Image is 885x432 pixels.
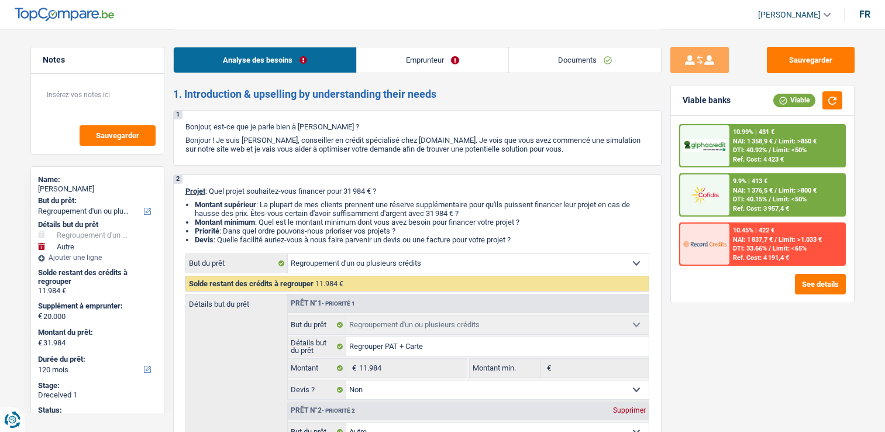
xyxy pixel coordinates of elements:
span: / [774,187,777,194]
div: [PERSON_NAME] [38,184,157,194]
li: : La plupart de mes clients prennent une réserve supplémentaire pour qu'ils puissent financer leu... [195,200,649,218]
label: Supplément à emprunter: [38,301,154,311]
span: Limit: >800 € [779,187,817,194]
span: / [769,245,771,252]
div: Ref. Cost: 3 957,4 € [733,205,789,212]
span: € [38,311,42,321]
li: : Quelle facilité auriez-vous à nous faire parvenir un devis ou une facture pour votre projet ? [195,235,649,244]
div: Status: [38,406,157,415]
button: See details [795,274,846,294]
span: NAI: 1 358,9 € [733,138,773,145]
span: / [774,138,777,145]
span: Limit: >850 € [779,138,817,145]
span: / [769,146,771,154]
label: Montant min. [470,359,541,378]
div: Ref. Cost: 4 423 € [733,156,784,163]
div: Solde restant des crédits à regrouper [38,268,157,286]
div: 1 [174,111,182,119]
img: AlphaCredit [683,139,726,153]
span: Sauvegarder [96,132,139,139]
a: Documents [509,47,661,73]
span: DTI: 40.92% [733,146,767,154]
span: DTI: 40.15% [733,196,767,203]
li: : Dans quel ordre pouvons-nous prioriser vos projets ? [195,227,649,235]
span: 11.984 € [315,279,343,288]
label: Détails but du prêt [288,337,347,356]
div: 10.99% | 431 € [733,128,774,136]
div: 11.984 € [38,286,157,296]
span: / [774,236,777,244]
li: : Quel est le montant minimum dont vous avez besoin pour financer votre projet ? [195,218,649,227]
span: - Priorité 1 [322,300,355,307]
div: 10.45% | 422 € [733,227,774,234]
img: TopCompare Logo [15,8,114,22]
span: € [346,359,359,378]
img: Cofidis [683,184,726,205]
p: : Quel projet souhaitez-vous financer pour 31 984 € ? [185,187,649,196]
label: But du prêt [288,316,347,334]
div: Prêt n°1 [288,300,358,307]
p: Bonjour, est-ce que je parle bien à [PERSON_NAME] ? [185,122,649,131]
div: 9.9% | 413 € [733,177,767,185]
span: € [541,359,554,378]
span: - Priorité 2 [322,407,355,414]
span: DTI: 33.66% [733,245,767,252]
label: Durée du prêt: [38,355,154,364]
div: Viable [773,94,815,107]
span: Solde restant des crédits à regrouper [189,279,314,288]
button: Sauvegarder [767,47,855,73]
span: / [769,196,771,203]
span: Limit: <50% [773,196,807,203]
strong: Montant minimum [195,218,255,227]
span: Limit: <65% [773,245,807,252]
span: Limit: <50% [773,146,807,154]
label: Montant [288,359,347,378]
div: fr [859,9,870,20]
div: Supprimer [610,407,649,414]
span: € [38,338,42,348]
div: 2 [174,175,182,184]
img: Record Credits [683,233,726,255]
div: Ajouter une ligne [38,253,157,262]
h2: 1. Introduction & upselling by understanding their needs [173,88,662,101]
a: Analyse des besoins [174,47,356,73]
div: Prêt n°2 [288,407,358,414]
div: Dreceived 1 [38,390,157,400]
label: But du prêt [186,254,288,273]
a: Emprunteur [357,47,508,73]
label: Devis ? [288,380,347,399]
label: Montant du prêt: [38,328,154,337]
span: NAI: 1 376,5 € [733,187,773,194]
span: NAI: 1 837,7 € [733,236,773,244]
div: Détails but du prêt [38,220,157,229]
h5: Notes [43,55,152,65]
div: Name: [38,175,157,184]
p: Bonjour ! Je suis [PERSON_NAME], conseiller en crédit spécialisé chez [DOMAIN_NAME]. Je vois que ... [185,136,649,153]
div: Stage: [38,381,157,390]
span: Projet [185,187,205,196]
span: [PERSON_NAME] [758,10,821,20]
label: But du prêt: [38,196,154,205]
div: Viable banks [683,95,731,105]
span: Devis [195,235,213,244]
div: Ref. Cost: 4 191,4 € [733,254,789,262]
span: Limit: >1.033 € [779,236,822,244]
strong: Priorité [195,227,219,235]
label: Détails but du prêt [186,294,287,308]
strong: Montant supérieur [195,200,256,209]
button: Sauvegarder [80,125,156,146]
a: [PERSON_NAME] [749,5,831,25]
